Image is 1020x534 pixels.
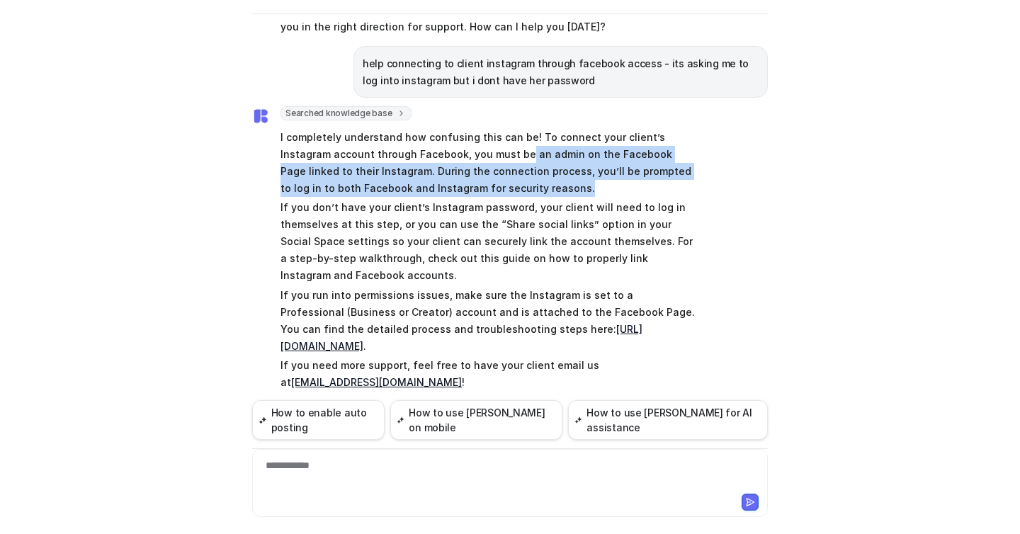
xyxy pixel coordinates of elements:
span: Searched knowledge base [280,106,412,120]
p: help connecting to client instagram through facebook access - its asking me to log into instagram... [363,55,759,89]
p: I completely understand how confusing this can be! To connect your client’s Instagram account thr... [280,129,695,197]
a: [EMAIL_ADDRESS][DOMAIN_NAME] [291,376,462,388]
p: If you need more support, feel free to have your client email us at ! [280,357,695,391]
button: How to use [PERSON_NAME] on mobile [390,400,562,440]
a: [URL][DOMAIN_NAME] [280,323,642,352]
button: How to enable auto posting [252,400,385,440]
p: If you run into permissions issues, make sure the Instagram is set to a Professional (Business or... [280,287,695,355]
p: 👋 Hi, I'm the [PERSON_NAME] chatbot! I can answer common questions or point you in the right dire... [280,1,695,35]
button: How to use [PERSON_NAME] for AI assistance [568,400,768,440]
img: Widget [252,108,269,125]
p: If you don’t have your client’s Instagram password, your client will need to log in themselves at... [280,199,695,284]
